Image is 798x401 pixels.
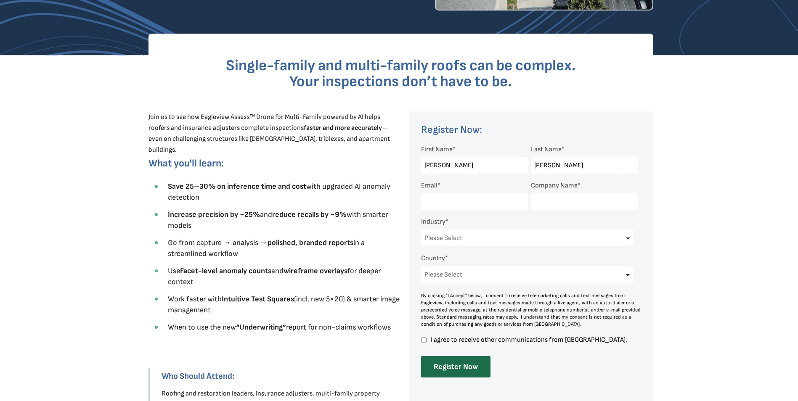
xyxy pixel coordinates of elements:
span: Company Name [531,182,578,190]
span: When to use the new report for non-claims workflows [168,323,391,332]
span: What you'll learn: [148,157,224,169]
strong: polished, branded reports [268,238,353,247]
span: Last Name [531,145,562,153]
span: and with smarter models [168,210,388,230]
span: Use and for deeper context [168,266,381,286]
strong: faster and more accurately [304,124,382,132]
span: Join us to see how Eagleview Assess™ Drone for Multi-Family powered by AI helps roofers and insur... [148,113,390,154]
strong: Who Should Attend: [162,371,234,381]
span: Work faster with (incl. new 5×20) & smarter image management [168,295,400,314]
span: Industry [421,218,445,226]
span: with upgraded AI anomaly detection [168,182,390,202]
strong: Save 25–30% on inference time and cost [168,182,306,191]
span: I agree to receive other communications from [GEOGRAPHIC_DATA]. [429,336,638,343]
strong: wireframe overlays [284,266,347,275]
strong: Increase precision by ~25% [168,210,260,219]
span: Email [421,182,437,190]
input: I agree to receive other communications from [GEOGRAPHIC_DATA]. [421,336,427,344]
span: Register Now: [421,124,482,136]
span: Country [421,254,445,262]
span: Single-family and multi-family roofs can be complex. [226,57,576,75]
div: By clicking "I Accept" below, I consent to receive telemarketing calls and text messages from Eag... [421,292,642,328]
span: Your inspections don’t have to be. [289,73,512,91]
span: Go from capture → analysis → in a streamlined workflow [168,238,365,258]
strong: Facet-level anomaly counts [180,266,271,275]
span: First Name [421,145,453,153]
input: Register Now [421,356,490,377]
strong: Intuitive Test Squares [222,295,294,303]
strong: “Underwriting” [236,323,286,332]
strong: reduce recalls by ~9% [272,210,347,219]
